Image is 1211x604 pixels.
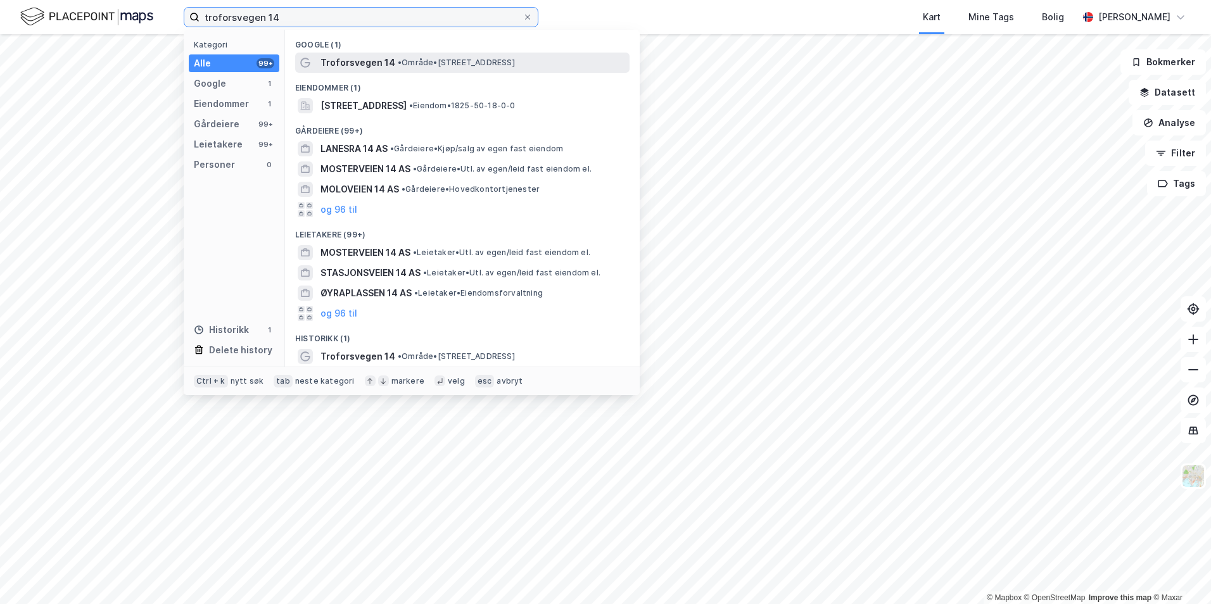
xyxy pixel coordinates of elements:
span: • [413,164,417,173]
div: Kart [923,9,941,25]
span: Område • [STREET_ADDRESS] [398,351,515,362]
button: og 96 til [320,202,357,217]
div: Bolig [1042,9,1064,25]
span: • [414,288,418,298]
span: ØYRAPLASSEN 14 AS [320,286,412,301]
div: neste kategori [295,376,355,386]
div: nytt søk [231,376,264,386]
div: Historikk [194,322,249,337]
span: MOSTERVEIEN 14 AS [320,245,410,260]
span: Område • [STREET_ADDRESS] [398,58,515,68]
span: • [398,58,402,67]
div: markere [391,376,424,386]
span: Troforsvegen 14 [320,349,395,364]
button: Analyse [1132,110,1206,135]
span: [STREET_ADDRESS] [320,98,407,113]
a: Mapbox [987,593,1022,602]
span: LANESRA 14 AS [320,141,388,156]
span: Eiendom • 1825-50-18-0-0 [409,101,516,111]
span: MOSTERVEIEN 14 AS [320,161,410,177]
span: • [423,268,427,277]
button: og 96 til [320,306,357,321]
div: 99+ [257,58,274,68]
span: Gårdeiere • Kjøp/salg av egen fast eiendom [390,144,563,154]
div: Google (1) [285,30,640,53]
span: Leietaker • Utl. av egen/leid fast eiendom el. [413,248,590,258]
div: Google [194,76,226,91]
button: Tags [1147,171,1206,196]
span: Leietaker • Utl. av egen/leid fast eiendom el. [423,268,600,278]
div: 99+ [257,119,274,129]
span: Leietaker • Eiendomsforvaltning [414,288,543,298]
div: Kontrollprogram for chat [1148,543,1211,604]
div: Gårdeiere (99+) [285,116,640,139]
div: 1 [264,79,274,89]
span: • [398,351,402,361]
div: avbryt [497,376,523,386]
div: 0 [264,160,274,170]
span: Gårdeiere • Utl. av egen/leid fast eiendom el. [413,164,592,174]
div: Historikk (1) [285,324,640,346]
div: Ctrl + k [194,375,228,387]
div: Kategori [194,40,279,49]
div: Eiendommer [194,96,249,111]
div: tab [274,375,293,387]
span: MOLOVEIEN 14 AS [320,182,399,197]
div: Gårdeiere [194,116,239,132]
iframe: Chat Widget [1148,543,1211,604]
div: Alle [194,56,211,71]
div: 1 [264,99,274,109]
span: Troforsvegen 14 [320,55,395,70]
button: Filter [1145,141,1206,166]
div: Delete history [209,343,272,358]
span: • [409,101,413,110]
span: STASJONSVEIEN 14 AS [320,265,421,280]
div: [PERSON_NAME] [1098,9,1170,25]
div: Eiendommer (1) [285,73,640,96]
button: Datasett [1129,80,1206,105]
button: Bokmerker [1120,49,1206,75]
span: • [402,184,405,194]
img: Z [1181,464,1205,488]
div: 1 [264,325,274,335]
div: 99+ [257,139,274,149]
span: • [413,248,417,257]
div: Leietakere (99+) [285,220,640,242]
a: OpenStreetMap [1024,593,1086,602]
a: Improve this map [1089,593,1151,602]
div: Leietakere [194,137,243,152]
div: velg [448,376,465,386]
span: • [390,144,394,153]
div: Mine Tags [968,9,1014,25]
div: Personer [194,157,235,172]
div: esc [475,375,495,387]
input: Søk på adresse, matrikkel, gårdeiere, leietakere eller personer [200,8,523,27]
span: Gårdeiere • Hovedkontortjenester [402,184,540,194]
img: logo.f888ab2527a4732fd821a326f86c7f29.svg [20,6,153,28]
